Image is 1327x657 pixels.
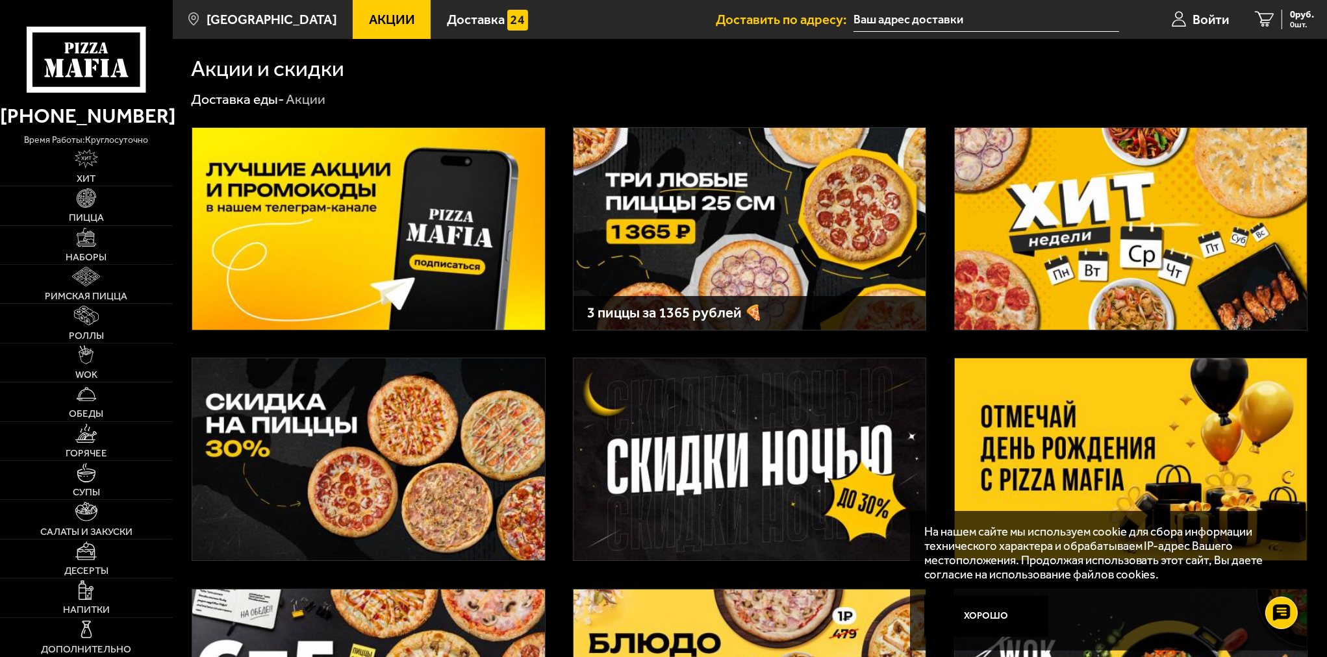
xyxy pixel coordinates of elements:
span: Салаты и закуски [40,527,133,537]
h3: 3 пиццы за 1365 рублей 🍕 [587,306,912,320]
span: Обеды [69,409,103,419]
span: Войти [1193,13,1229,26]
span: Горячее [66,449,107,458]
div: Акции [286,90,325,108]
span: Десерты [64,566,108,576]
span: Пицца [69,213,104,223]
a: Доставка еды- [191,91,284,107]
span: WOK [75,370,97,380]
p: На нашем сайте мы используем cookie для сбора информации технического характера и обрабатываем IP... [924,525,1287,582]
span: 0 шт. [1290,21,1314,29]
span: [GEOGRAPHIC_DATA] [207,13,337,26]
span: Хит [77,174,95,184]
span: Наборы [66,253,107,262]
span: Роллы [69,331,104,341]
a: 3 пиццы за 1365 рублей 🍕 [573,127,926,330]
span: Доставка [447,13,505,26]
span: Доставить по адресу: [716,13,853,26]
span: Дополнительно [41,645,131,654]
button: Хорошо [924,595,1049,637]
img: 15daf4d41897b9f0e9f617042186c801.svg [507,10,528,31]
input: Ваш адрес доставки [853,8,1119,32]
span: Акции [369,13,415,26]
span: Супы [73,488,100,497]
span: 0 руб. [1290,10,1314,19]
h1: Акции и скидки [191,58,344,80]
span: Римская пицца [45,291,127,301]
span: Напитки [63,605,110,615]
